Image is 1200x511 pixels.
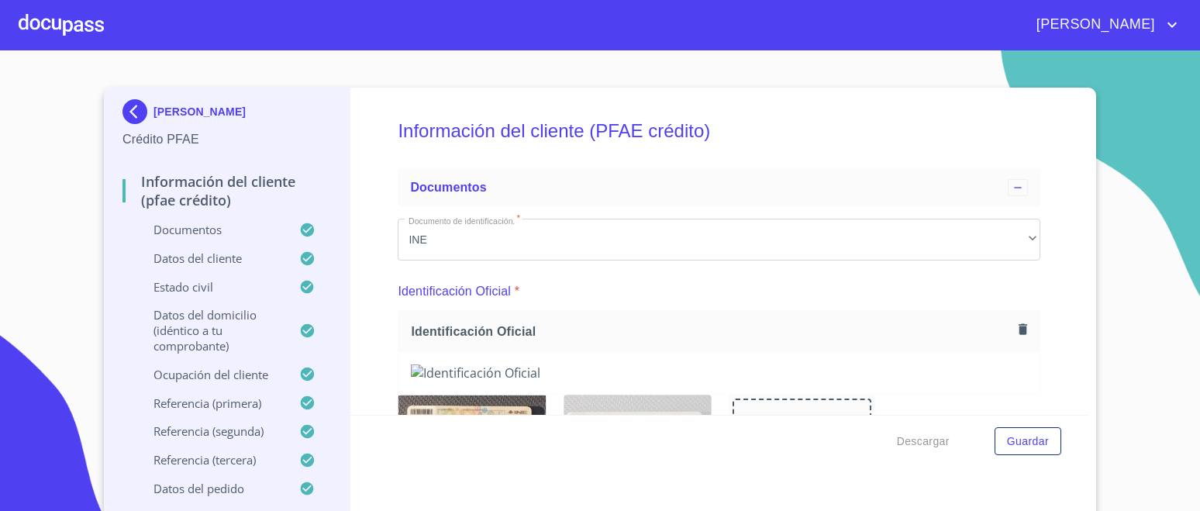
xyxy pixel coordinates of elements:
[122,130,331,149] p: Crédito PFAE
[122,481,299,496] p: Datos del pedido
[398,395,545,492] img: Identificación Oficial
[122,99,153,124] img: Docupass spot blue
[122,452,299,468] p: Referencia (tercera)
[398,282,511,301] p: Identificación Oficial
[411,323,1012,340] span: Identificación Oficial
[1025,12,1181,37] button: account of current user
[410,181,486,194] span: Documentos
[995,427,1061,456] button: Guardar
[122,367,299,382] p: Ocupación del Cliente
[122,99,331,130] div: [PERSON_NAME]
[153,105,246,118] p: [PERSON_NAME]
[897,432,950,451] span: Descargar
[411,364,1027,382] img: Identificación Oficial
[398,99,1040,163] h5: Información del cliente (PFAE crédito)
[891,427,956,456] button: Descargar
[122,423,299,439] p: Referencia (segunda)
[122,395,299,411] p: Referencia (primera)
[122,172,331,209] p: Información del cliente (PFAE crédito)
[122,307,299,354] p: Datos del domicilio (idéntico a tu comprobante)
[122,222,299,237] p: Documentos
[122,279,299,295] p: Estado Civil
[398,219,1040,261] div: INE
[398,169,1040,206] div: Documentos
[1025,12,1163,37] span: [PERSON_NAME]
[122,250,299,266] p: Datos del cliente
[1007,432,1049,451] span: Guardar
